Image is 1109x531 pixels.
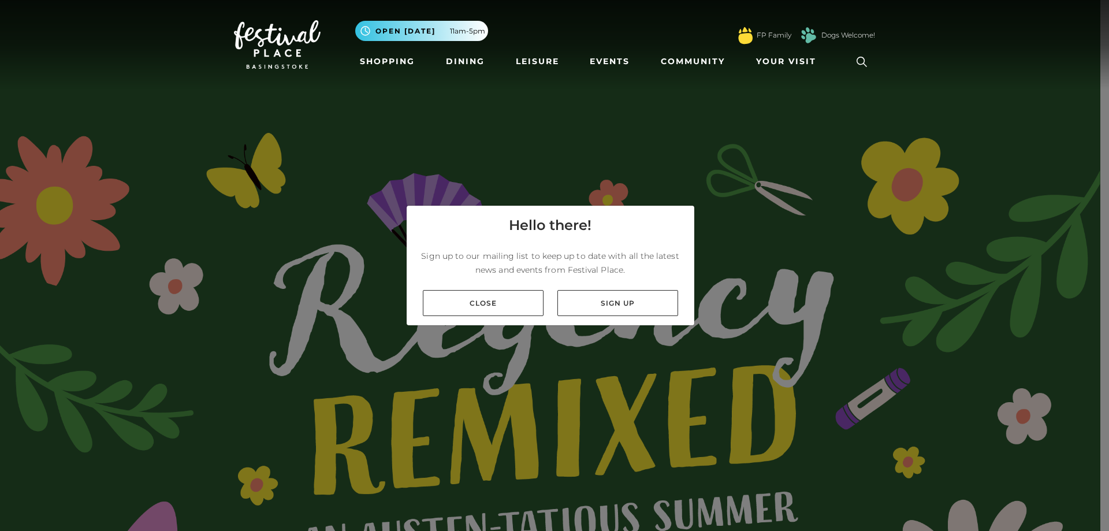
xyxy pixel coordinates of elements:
button: Open [DATE] 11am-5pm [355,21,488,41]
p: Sign up to our mailing list to keep up to date with all the latest news and events from Festival ... [416,249,685,277]
img: Festival Place Logo [234,20,321,69]
span: Open [DATE] [375,26,436,36]
a: Dining [441,51,489,72]
h4: Hello there! [509,215,591,236]
a: FP Family [757,30,791,40]
a: Sign up [557,290,678,316]
a: Dogs Welcome! [821,30,875,40]
a: Events [585,51,634,72]
a: Community [656,51,730,72]
a: Leisure [511,51,564,72]
a: Close [423,290,544,316]
span: 11am-5pm [450,26,485,36]
a: Your Visit [751,51,827,72]
a: Shopping [355,51,419,72]
span: Your Visit [756,55,816,68]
